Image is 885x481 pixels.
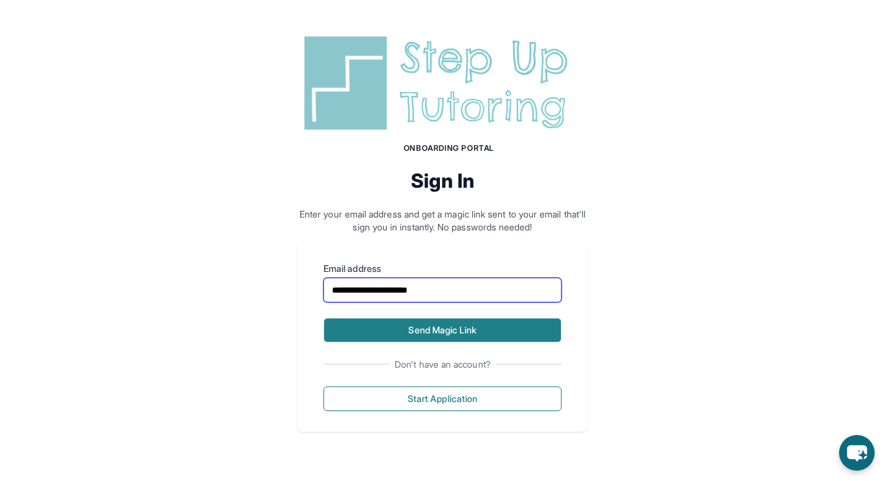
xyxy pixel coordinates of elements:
button: Send Magic Link [323,318,562,342]
h1: Onboarding Portal [311,143,587,153]
img: Step Up Tutoring horizontal logo [298,31,587,135]
p: Enter your email address and get a magic link sent to your email that'll sign you in instantly. N... [298,208,587,234]
button: Start Application [323,386,562,411]
h2: Sign In [298,169,587,192]
label: Email address [323,262,562,275]
span: Don't have an account? [389,358,496,371]
button: chat-button [839,435,875,471]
